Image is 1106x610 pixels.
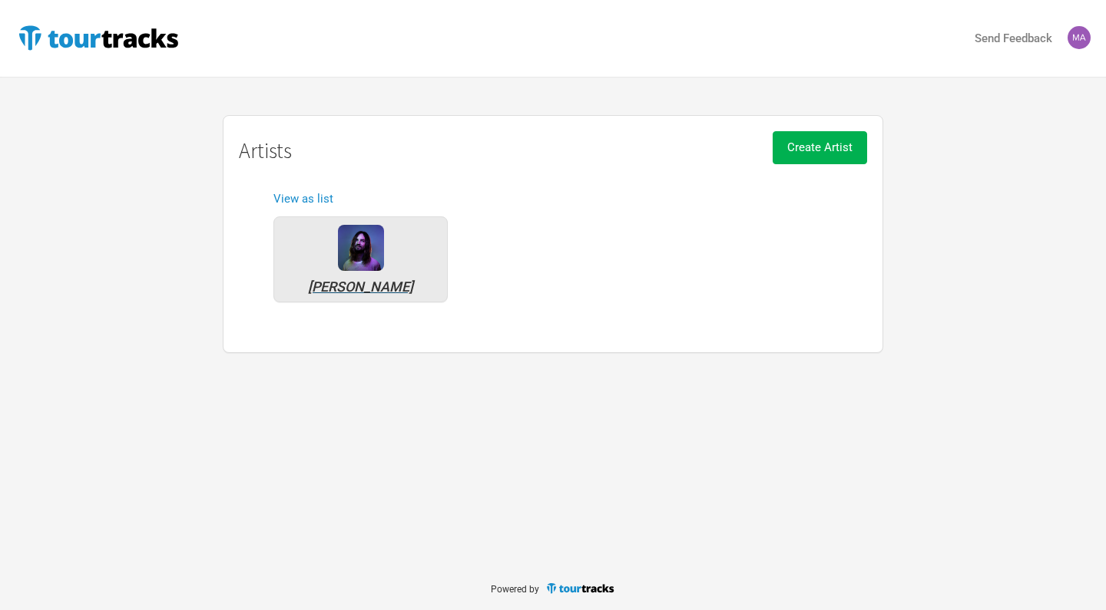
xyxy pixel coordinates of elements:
span: Powered by [491,584,539,595]
img: TourTracks [15,22,181,53]
img: mattchequer [1068,26,1091,49]
img: TourTracks [545,582,616,595]
a: [PERSON_NAME] [266,209,455,310]
div: Tame Impala [338,225,384,271]
a: View as list [273,192,333,206]
img: 1c9c0d9d-bb44-4064-8aca-048da12526be-1901_matt-sav_kevin-parker_1-1-2ace69638876a8c15dac9aec12088... [338,225,384,271]
h1: Artists [239,139,867,163]
div: Tame Impala [282,280,439,294]
button: Create Artist [773,131,867,164]
span: Create Artist [787,140,853,154]
strong: Send Feedback [975,31,1052,45]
